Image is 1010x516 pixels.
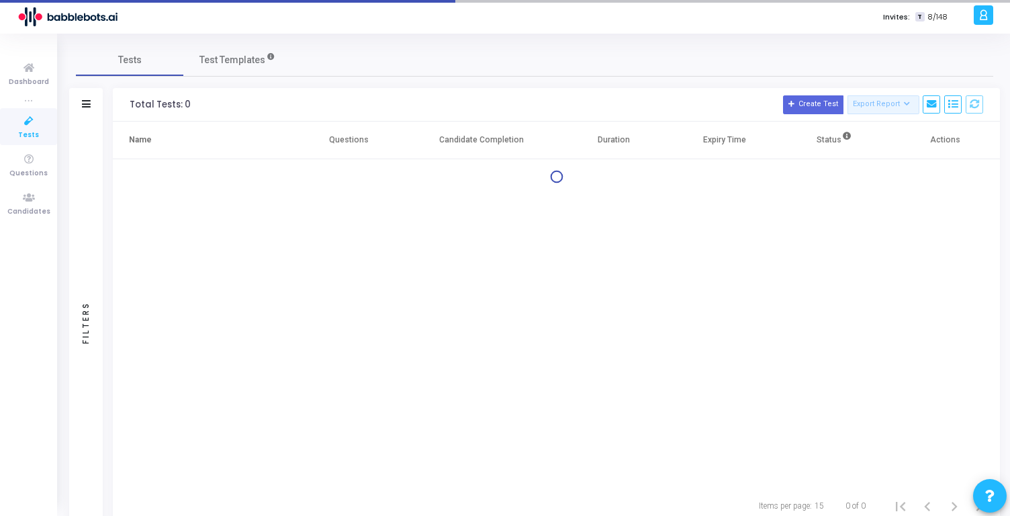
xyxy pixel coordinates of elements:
[845,500,866,512] div: 0 of 0
[294,122,404,159] th: Questions
[17,3,118,30] img: logo
[883,11,910,23] label: Invites:
[130,99,191,110] div: Total Tests: 0
[847,95,919,114] button: Export Report
[404,122,559,159] th: Candidate Completion
[780,122,890,159] th: Status
[9,77,49,88] span: Dashboard
[927,11,948,23] span: 8/148
[759,500,812,512] div: Items per page:
[890,122,1000,159] th: Actions
[783,95,843,114] button: Create Test
[9,168,48,179] span: Questions
[199,53,265,67] span: Test Templates
[669,122,779,159] th: Expiry Time
[118,53,142,67] span: Tests
[113,122,294,159] th: Name
[815,500,824,512] div: 15
[559,122,669,159] th: Duration
[7,206,50,218] span: Candidates
[18,130,39,141] span: Tests
[915,12,924,22] span: T
[80,249,92,397] div: Filters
